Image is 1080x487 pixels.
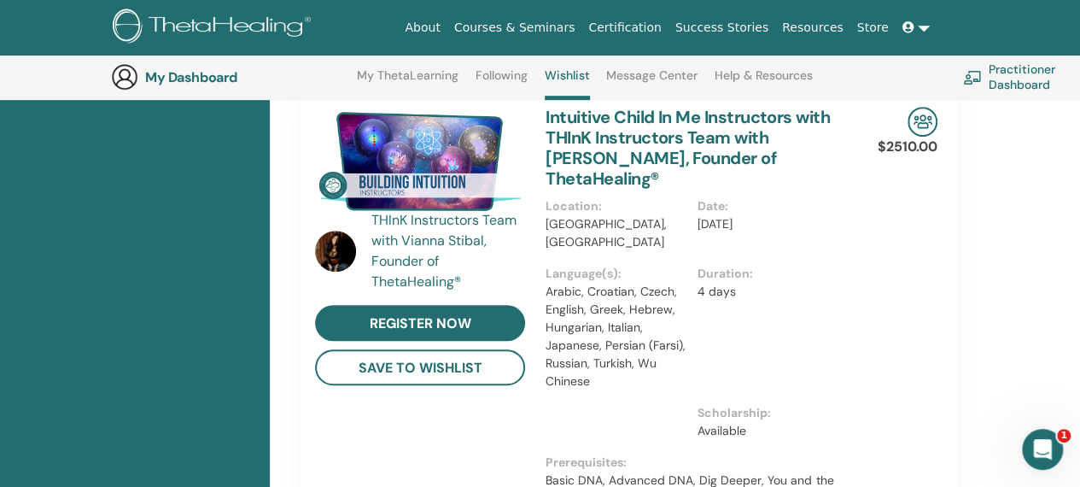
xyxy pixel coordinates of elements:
a: Resources [775,12,850,44]
p: Available [698,422,838,440]
a: About [398,12,447,44]
span: register now [370,314,471,332]
img: In-Person Seminar [908,107,937,137]
a: Success Stories [668,12,775,44]
p: Arabic, Croatian, Czech, English, Greek, Hebrew, Hungarian, Italian, Japanese, Persian (Farsi), R... [546,283,686,390]
img: Intuitive Child In Me Instructors [315,107,525,216]
img: default.jpg [315,231,356,272]
p: Language(s) : [546,265,686,283]
p: [DATE] [698,215,838,233]
p: 4 days [698,283,838,301]
p: Duration : [698,265,838,283]
img: chalkboard-teacher.svg [963,70,982,84]
h3: My Dashboard [145,69,316,85]
a: Following [476,68,528,96]
p: Date : [698,197,838,215]
a: THInK Instructors Team with Vianna Stibal, Founder of ThetaHealing® [371,210,529,292]
img: logo.png [113,9,317,47]
a: Intuitive Child In Me Instructors with THInK Instructors Team with [PERSON_NAME], Founder of Thet... [546,106,830,190]
p: Scholarship : [698,404,838,422]
p: Location : [546,197,686,215]
iframe: Intercom live chat [1022,429,1063,470]
a: Certification [581,12,668,44]
p: Prerequisites : [546,454,849,472]
p: [GEOGRAPHIC_DATA], [GEOGRAPHIC_DATA] [546,215,686,251]
p: $2510.00 [878,137,937,157]
a: Help & Resources [715,68,813,96]
a: My ThetaLearning [357,68,458,96]
img: generic-user-icon.jpg [111,63,138,91]
a: Message Center [606,68,698,96]
span: 1 [1057,429,1071,443]
a: Wishlist [545,68,590,100]
a: register now [315,305,525,341]
button: save to wishlist [315,349,525,385]
a: Store [850,12,896,44]
a: Courses & Seminars [447,12,582,44]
